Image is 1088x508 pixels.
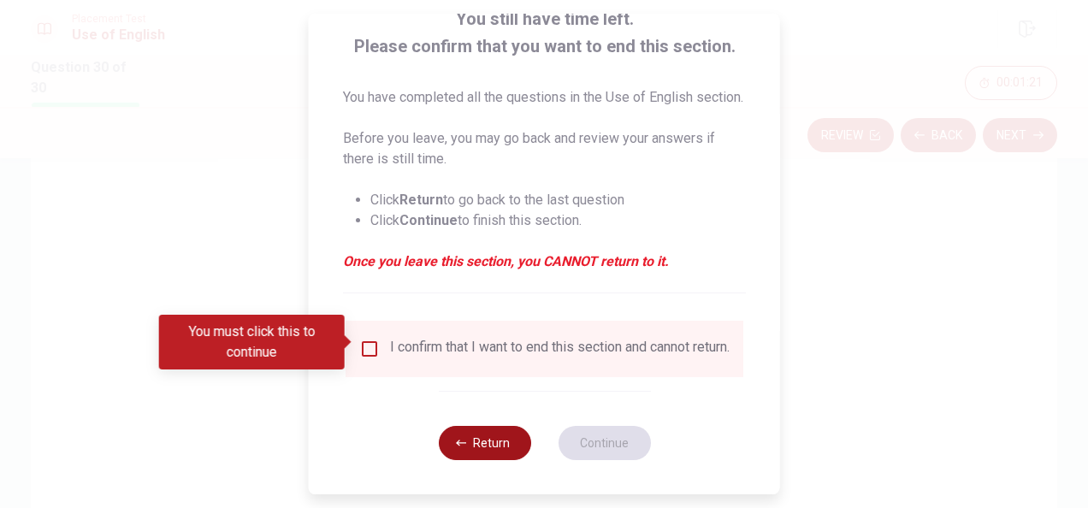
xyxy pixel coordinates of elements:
p: Before you leave, you may go back and review your answers if there is still time. [343,128,746,169]
span: You still have time left. Please confirm that you want to end this section. [343,5,746,60]
span: You must click this to continue [359,339,380,359]
div: You must click this to continue [159,315,345,369]
strong: Continue [399,212,458,228]
div: I confirm that I want to end this section and cannot return. [390,339,730,359]
li: Click to finish this section. [370,210,746,231]
button: Return [438,426,530,460]
strong: Return [399,192,443,208]
p: You have completed all the questions in the Use of English section. [343,87,746,108]
li: Click to go back to the last question [370,190,746,210]
button: Continue [558,426,650,460]
em: Once you leave this section, you CANNOT return to it. [343,251,746,272]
